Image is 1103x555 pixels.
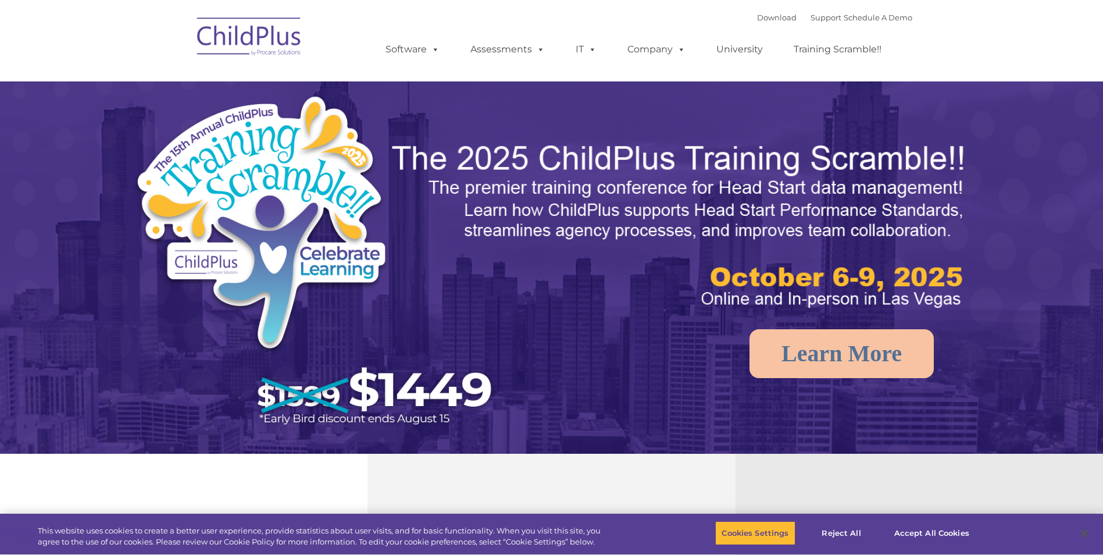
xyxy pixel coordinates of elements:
a: Assessments [459,38,556,61]
a: Download [757,13,797,22]
a: Company [616,38,697,61]
a: Software [374,38,451,61]
button: Cookies Settings [715,521,795,546]
a: Schedule A Demo [844,13,912,22]
img: ChildPlus by Procare Solutions [191,9,308,67]
span: Last name [162,77,197,86]
font: | [757,13,912,22]
a: Training Scramble!! [782,38,893,61]
span: Phone number [162,124,211,133]
div: This website uses cookies to create a better user experience, provide statistics about user visit... [38,525,606,548]
button: Accept All Cookies [888,521,976,546]
button: Close [1072,521,1097,546]
a: Support [811,13,841,22]
a: Learn More [749,329,934,378]
button: Reject All [805,521,878,546]
a: University [705,38,774,61]
a: IT [564,38,608,61]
